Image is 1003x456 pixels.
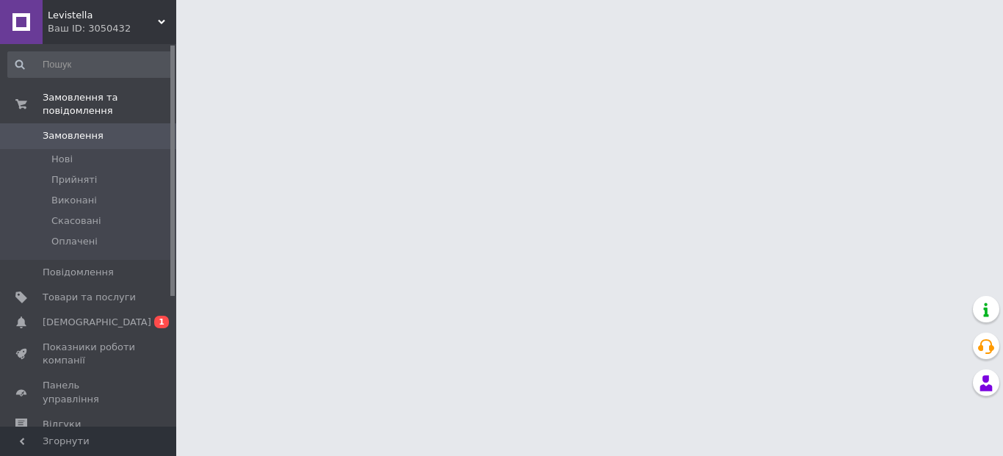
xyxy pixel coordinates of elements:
[7,51,173,78] input: Пошук
[48,22,176,35] div: Ваш ID: 3050432
[51,153,73,166] span: Нові
[43,266,114,279] span: Повідомлення
[51,235,98,248] span: Оплачені
[43,291,136,304] span: Товари та послуги
[51,214,101,228] span: Скасовані
[43,129,104,142] span: Замовлення
[43,316,151,329] span: [DEMOGRAPHIC_DATA]
[43,418,81,431] span: Відгуки
[43,379,136,405] span: Панель управління
[154,316,169,328] span: 1
[43,341,136,367] span: Показники роботи компанії
[51,194,97,207] span: Виконані
[48,9,158,22] span: Levistella
[51,173,97,187] span: Прийняті
[43,91,176,117] span: Замовлення та повідомлення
